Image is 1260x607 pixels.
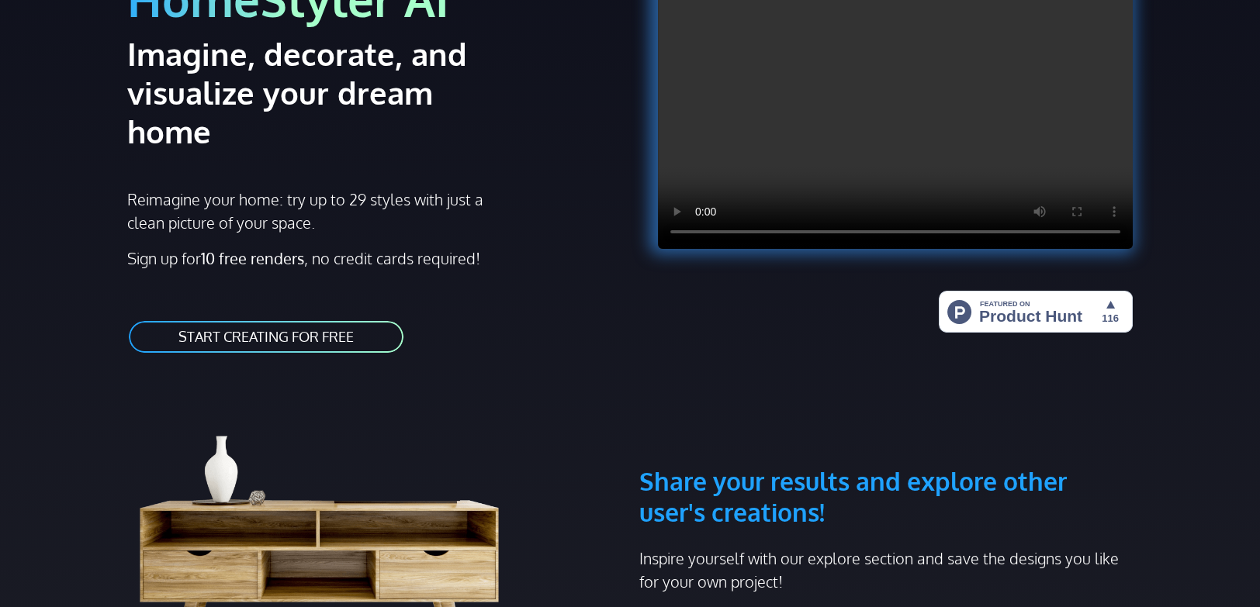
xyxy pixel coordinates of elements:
a: START CREATING FOR FREE [127,319,405,354]
h2: Imagine, decorate, and visualize your dream home [127,34,522,150]
strong: 10 free renders [201,248,304,268]
h3: Share your results and explore other user's creations! [639,391,1133,528]
img: HomeStyler AI - Interior Design Made Easy: One Click to Your Dream Home | Product Hunt [939,291,1133,333]
p: Sign up for , no credit cards required! [127,247,621,270]
p: Reimagine your home: try up to 29 styles with just a clean picture of your space. [127,188,497,234]
p: Inspire yourself with our explore section and save the designs you like for your own project! [639,547,1133,593]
